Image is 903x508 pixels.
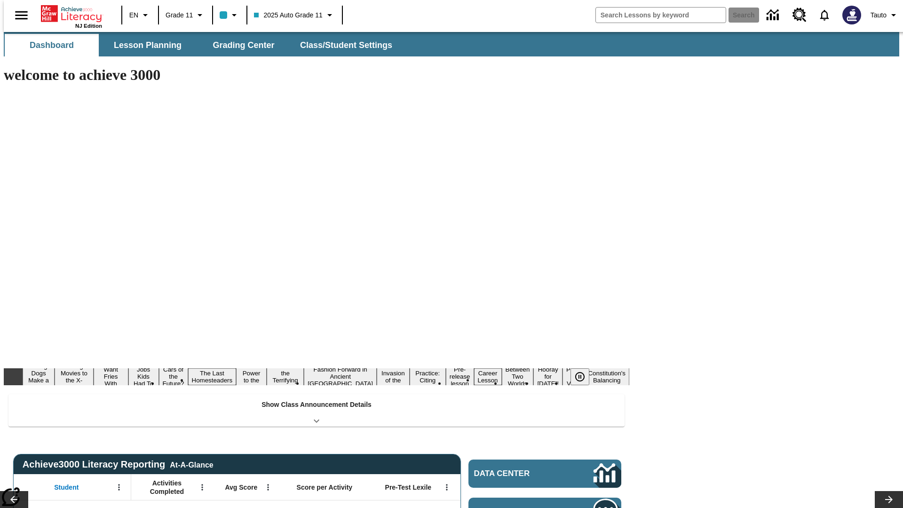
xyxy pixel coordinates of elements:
button: Slide 7 Solar Power to the People [236,361,267,392]
button: Select a new avatar [837,3,867,27]
img: Avatar [842,6,861,24]
button: Open Menu [440,480,454,494]
span: Avg Score [225,483,257,492]
button: Grade: Grade 11, Select a grade [162,7,209,24]
button: Grading Center [197,34,291,56]
button: Slide 10 The Invasion of the Free CD [377,361,410,392]
span: Score per Activity [297,483,353,492]
button: Open Menu [112,480,126,494]
div: SubNavbar [4,32,899,56]
button: Open Menu [195,480,209,494]
div: Pause [570,368,599,385]
a: Notifications [812,3,837,27]
div: Show Class Announcement Details [8,394,625,427]
span: Pre-Test Lexile [385,483,432,492]
span: Tauto [871,10,887,20]
button: Lesson carousel, Next [875,491,903,508]
button: Open Menu [261,480,275,494]
span: NJ Edition [75,23,102,29]
button: Dashboard [5,34,99,56]
button: Slide 8 Attack of the Terrifying Tomatoes [267,361,304,392]
span: Data Center [474,469,562,478]
a: Home [41,4,102,23]
button: Slide 17 The Constitution's Balancing Act [584,361,629,392]
p: Show Class Announcement Details [261,400,372,410]
h1: welcome to achieve 3000 [4,66,629,84]
a: Data Center [468,460,621,488]
button: Class/Student Settings [293,34,400,56]
button: Slide 3 Do You Want Fries With That? [94,357,128,396]
button: Class color is light blue. Change class color [216,7,244,24]
button: Slide 4 Dirty Jobs Kids Had To Do [128,357,159,396]
button: Slide 11 Mixed Practice: Citing Evidence [410,361,446,392]
span: Grade 11 [166,10,193,20]
div: SubNavbar [4,34,401,56]
button: Slide 1 Diving Dogs Make a Splash [23,361,55,392]
span: EN [129,10,138,20]
button: Class: 2025 Auto Grade 11, Select your class [250,7,339,24]
button: Slide 9 Fashion Forward in Ancient Rome [304,365,377,389]
button: Slide 12 Pre-release lesson [446,365,474,389]
span: 2025 Auto Grade 11 [254,10,322,20]
button: Slide 5 Cars of the Future? [159,365,188,389]
button: Language: EN, Select a language [125,7,155,24]
button: Slide 13 Career Lesson [474,368,502,385]
a: Resource Center, Will open in new tab [787,2,812,28]
button: Slide 2 Taking Movies to the X-Dimension [55,361,94,392]
button: Slide 16 Point of View [562,365,584,389]
a: Data Center [761,2,787,28]
button: Slide 14 Between Two Worlds [502,365,534,389]
span: Student [54,483,79,492]
button: Pause [570,368,589,385]
div: Home [41,3,102,29]
button: Slide 15 Hooray for Constitution Day! [533,365,562,389]
span: Activities Completed [136,479,198,496]
input: search field [596,8,726,23]
div: At-A-Glance [170,459,213,469]
button: Open side menu [8,1,35,29]
button: Lesson Planning [101,34,195,56]
button: Slide 6 The Last Homesteaders [188,368,237,385]
span: Achieve3000 Literacy Reporting [23,459,214,470]
button: Profile/Settings [867,7,903,24]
